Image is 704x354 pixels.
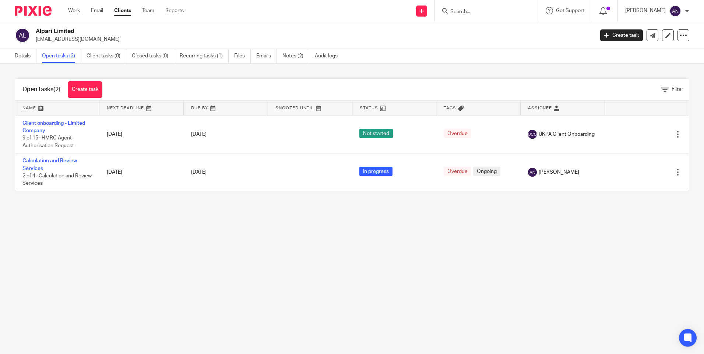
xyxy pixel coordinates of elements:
[444,167,471,176] span: Overdue
[99,153,184,191] td: [DATE]
[444,129,471,138] span: Overdue
[539,131,595,138] span: UKPA Client Onboarding
[625,7,666,14] p: [PERSON_NAME]
[142,7,154,14] a: Team
[275,106,314,110] span: Snoozed Until
[22,86,60,93] h1: Open tasks
[528,130,537,139] img: svg%3E
[53,86,60,92] span: (2)
[669,5,681,17] img: svg%3E
[359,167,393,176] span: In progress
[68,81,102,98] a: Create task
[556,8,584,13] span: Get Support
[180,49,229,63] a: Recurring tasks (1)
[360,106,378,110] span: Status
[672,87,683,92] span: Filter
[99,116,184,153] td: [DATE]
[22,135,74,148] span: 9 of 15 · HMRC Agent Authorisation Request
[68,7,80,14] a: Work
[282,49,309,63] a: Notes (2)
[191,170,207,175] span: [DATE]
[22,173,92,186] span: 2 of 4 · Calculation and Review Services
[539,169,579,176] span: [PERSON_NAME]
[22,121,85,133] a: Client onboarding - Limited Company
[473,167,500,176] span: Ongoing
[165,7,184,14] a: Reports
[36,28,478,35] h2: Alpari Limited
[600,29,643,41] a: Create task
[315,49,343,63] a: Audit logs
[256,49,277,63] a: Emails
[22,158,77,171] a: Calculation and Review Services
[132,49,174,63] a: Closed tasks (0)
[359,129,393,138] span: Not started
[15,28,30,43] img: svg%3E
[42,49,81,63] a: Open tasks (2)
[15,49,36,63] a: Details
[87,49,126,63] a: Client tasks (0)
[91,7,103,14] a: Email
[191,132,207,137] span: [DATE]
[528,168,537,177] img: svg%3E
[450,9,516,15] input: Search
[114,7,131,14] a: Clients
[36,36,589,43] p: [EMAIL_ADDRESS][DOMAIN_NAME]
[15,6,52,16] img: Pixie
[444,106,456,110] span: Tags
[234,49,251,63] a: Files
